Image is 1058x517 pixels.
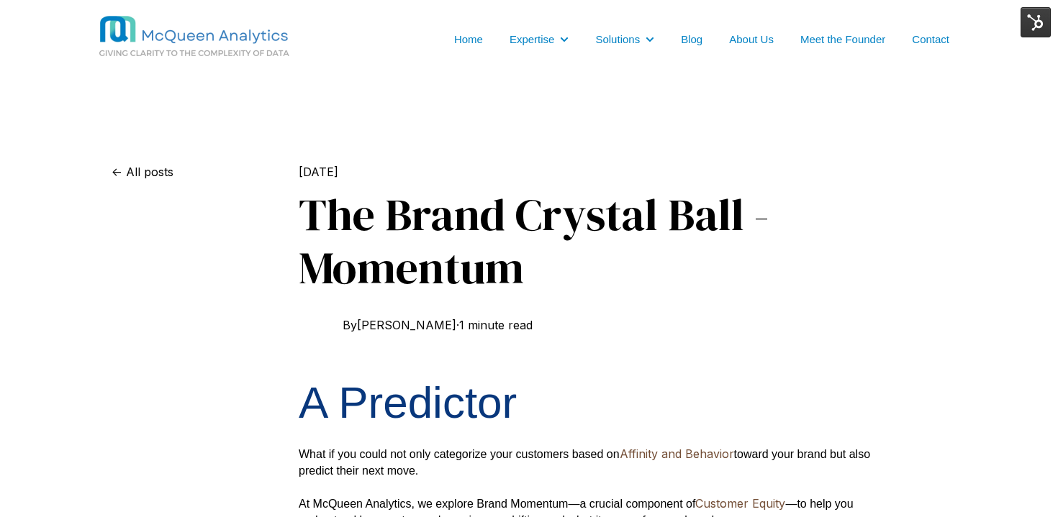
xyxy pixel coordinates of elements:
time: [DATE] [299,164,874,180]
span: — [568,498,579,510]
img: Picture of Chris Podehl [299,307,335,343]
a: Home [454,32,483,47]
span: — [785,498,797,510]
a: [PERSON_NAME] [357,317,456,333]
a: Contact [912,32,949,47]
span: · [456,317,459,333]
img: MCQ BG 1 [97,14,349,60]
a: Affinity and Behavior [620,447,734,461]
a: About Us [729,32,774,47]
span: 1 minute read [459,317,533,333]
span: What if you could not only categorize your customers based on toward your brand but also predict ... [299,448,870,477]
a: Meet the Founder [800,32,885,47]
span: A Predictor [299,378,517,427]
a: Customer Equity [695,496,785,511]
a: All posts [112,164,299,180]
a: Expertise [510,32,555,47]
span: The Brand Crystal Ball - Momentum [299,184,769,298]
a: Solutions [595,32,640,47]
nav: Desktop navigation [385,31,961,47]
a: Blog [681,32,702,47]
img: HubSpot Tools Menu Toggle [1021,7,1051,37]
div: By [299,307,874,343]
